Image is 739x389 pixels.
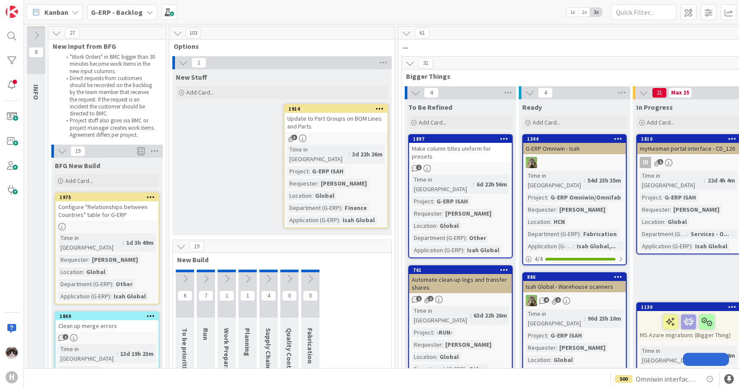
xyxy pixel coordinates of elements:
[6,347,18,359] img: Kv
[61,75,156,118] li: Direct requests from customers should be recorded on the backlog by the team member that receives...
[698,351,699,360] span: :
[466,233,467,243] span: :
[287,166,309,176] div: Project
[91,8,143,17] b: G-ERP - Backlog
[413,136,512,142] div: 1897
[556,205,557,214] span: :
[343,203,369,213] div: Finance
[177,255,380,264] span: New Build
[412,306,470,325] div: Time in [GEOGRAPHIC_DATA]
[443,209,494,218] div: [PERSON_NAME]
[60,194,158,200] div: 1975
[243,328,252,356] span: Planning
[416,165,422,170] span: 1
[186,28,201,38] span: 103
[319,179,369,188] div: [PERSON_NAME]
[412,221,436,230] div: Location
[285,105,387,132] div: 1914Update to Part Groups on BOM Lines and Parts
[60,313,158,319] div: 1869
[548,193,623,202] div: G-ERP Omniwin/Omnifab
[176,73,207,81] span: New Stuff
[689,229,731,239] div: Services - O...
[526,343,556,352] div: Requester
[526,217,550,227] div: Location
[84,267,107,277] div: Global
[32,85,40,100] span: INFO
[522,103,542,112] span: Ready
[557,343,608,352] div: [PERSON_NAME]
[261,291,276,301] span: 4
[412,328,433,337] div: Project
[687,229,689,239] span: :
[289,106,387,112] div: 1914
[419,118,447,126] span: Add Card...
[699,351,737,360] div: 41d 22h 54m
[412,209,442,218] div: Requester
[56,193,158,220] div: 1975Configure "Relationships between Countries" table for G-ERP
[693,241,729,251] div: Isah Global
[339,215,340,225] span: :
[112,279,114,289] span: :
[580,229,581,239] span: :
[202,328,210,340] span: Run
[111,291,148,301] div: Isah Global
[56,193,158,201] div: 1975
[526,205,556,214] div: Requester
[287,191,312,200] div: Location
[470,311,471,320] span: :
[282,291,297,301] span: 0
[527,274,626,280] div: 886
[415,28,430,38] span: 61
[55,161,100,170] span: BFG New Build
[662,193,698,202] div: G-ERP ISAH
[574,367,621,377] div: Supply Chain...
[640,229,687,239] div: Department (G-ERP)
[6,6,18,18] img: Visit kanbanzone.com
[434,196,470,206] div: G-ERP ISAH
[124,238,156,247] div: 1d 3h 49m
[526,157,537,168] img: TT
[303,291,318,301] span: 0
[474,179,509,189] div: 6d 22h 56m
[412,233,466,243] div: Department (G-ERP)
[317,179,319,188] span: :
[473,179,474,189] span: :
[433,196,434,206] span: :
[409,135,512,143] div: 1897
[58,267,83,277] div: Location
[443,340,494,349] div: [PERSON_NAME]
[58,366,80,375] div: Project
[527,136,626,142] div: 1344
[65,177,93,185] span: Add Card...
[522,134,627,265] a: 1344G-ERP Omniwin - IsahTTTime in [GEOGRAPHIC_DATA]:54d 23h 35mProject:G-ERP Omniwin/OmnifabReque...
[416,296,422,301] span: 1
[550,355,551,365] span: :
[287,215,339,225] div: Application (G-ERP)
[409,135,512,162] div: 1897Make column titles uniform for presets
[671,205,722,214] div: [PERSON_NAME]
[585,176,623,185] div: 54d 23h 35m
[466,364,467,374] span: :
[287,145,349,164] div: Time in [GEOGRAPHIC_DATA]
[58,233,123,252] div: Time in [GEOGRAPHIC_DATA]
[408,103,452,112] span: To Be Refined
[412,364,466,374] div: Department (G-ERP)
[285,328,294,377] span: Quality Control
[640,205,670,214] div: Requester
[189,241,204,252] span: 19
[652,88,667,98] span: 21
[670,205,671,214] span: :
[442,340,443,349] span: :
[71,146,85,156] span: 19
[658,159,663,165] span: 1
[538,88,553,98] span: 4
[412,196,433,206] div: Project
[590,8,602,17] span: 3x
[219,291,234,301] span: 1
[181,328,189,380] span: To be prioritized
[551,217,567,227] div: HCN
[662,368,734,377] div: AZURE Cloud Transfor...
[198,291,213,301] span: 7
[44,7,68,17] span: Kanban
[471,311,509,320] div: 63d 22h 26m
